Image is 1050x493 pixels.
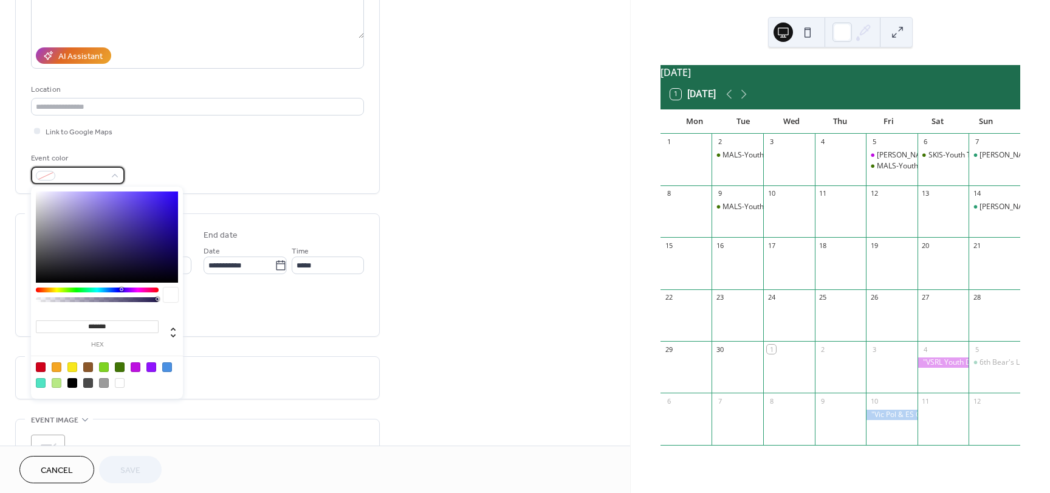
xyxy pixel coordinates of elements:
[664,293,673,302] div: 22
[31,152,122,165] div: Event color
[818,396,828,405] div: 9
[664,396,673,405] div: 6
[83,378,93,388] div: #4A4A4A
[719,109,767,134] div: Tue
[921,241,930,250] div: 20
[767,396,776,405] div: 8
[131,362,140,372] div: #BD10E0
[866,150,918,160] div: Nipper Training
[664,189,673,198] div: 8
[722,150,794,160] div: MALS-Youth Training
[921,293,930,302] div: 27
[661,65,1020,80] div: [DATE]
[972,137,981,147] div: 7
[31,435,65,469] div: ;
[818,241,828,250] div: 18
[715,396,724,405] div: 7
[913,109,962,134] div: Sat
[162,362,172,372] div: #4A90E2
[715,189,724,198] div: 9
[99,378,109,388] div: #9B9B9B
[204,245,220,258] span: Date
[767,189,776,198] div: 10
[712,202,763,212] div: MALS-Youth Training
[712,150,763,160] div: MALS-Youth Training
[877,161,948,171] div: MALS-Youth Training
[46,126,112,139] span: Link to Google Maps
[58,50,103,63] div: AI Assistant
[972,396,981,405] div: 12
[918,150,969,160] div: SKIS-Youth Training
[715,293,724,302] div: 23
[670,109,719,134] div: Mon
[962,109,1011,134] div: Sun
[146,362,156,372] div: #9013FE
[99,362,109,372] div: #7ED321
[722,202,794,212] div: MALS-Youth Training
[870,189,879,198] div: 12
[921,137,930,147] div: 6
[36,378,46,388] div: #50E3C2
[865,109,913,134] div: Fri
[928,150,995,160] div: SKIS-Youth Training
[972,293,981,302] div: 28
[969,202,1020,212] div: Nipper Training
[67,362,77,372] div: #F8E71C
[870,241,879,250] div: 19
[31,83,362,96] div: Location
[972,241,981,250] div: 21
[870,137,879,147] div: 5
[767,345,776,354] div: 1
[115,378,125,388] div: #FFFFFF
[767,293,776,302] div: 24
[292,245,309,258] span: Time
[19,456,94,483] button: Cancel
[818,345,828,354] div: 2
[818,137,828,147] div: 4
[921,396,930,405] div: 11
[715,241,724,250] div: 16
[36,342,159,348] label: hex
[980,357,1049,368] div: 6th Bear's Luncheon
[41,464,73,477] span: Cancel
[870,396,879,405] div: 10
[818,189,828,198] div: 11
[52,378,61,388] div: #B8E986
[664,345,673,354] div: 29
[969,357,1020,368] div: 6th Bear's Luncheon
[664,137,673,147] div: 1
[870,345,879,354] div: 3
[866,161,918,171] div: MALS-Youth Training
[36,362,46,372] div: #D0021B
[204,229,238,242] div: End date
[666,86,720,103] button: 1[DATE]
[115,362,125,372] div: #417505
[866,410,918,420] div: "Vic Pol & ES Games LSV"
[969,150,1020,160] div: Nipper Training
[67,378,77,388] div: #000000
[818,293,828,302] div: 25
[921,189,930,198] div: 13
[918,357,969,368] div: "VSRL Youth Day Pt Roadknight"
[972,189,981,198] div: 14
[767,241,776,250] div: 17
[36,47,111,64] button: AI Assistant
[31,414,78,427] span: Event image
[715,137,724,147] div: 2
[972,345,981,354] div: 5
[715,345,724,354] div: 30
[767,137,776,147] div: 3
[921,345,930,354] div: 4
[767,109,816,134] div: Wed
[877,150,964,160] div: [PERSON_NAME] Training
[83,362,93,372] div: #8B572A
[870,293,879,302] div: 26
[816,109,865,134] div: Thu
[664,241,673,250] div: 15
[52,362,61,372] div: #F5A623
